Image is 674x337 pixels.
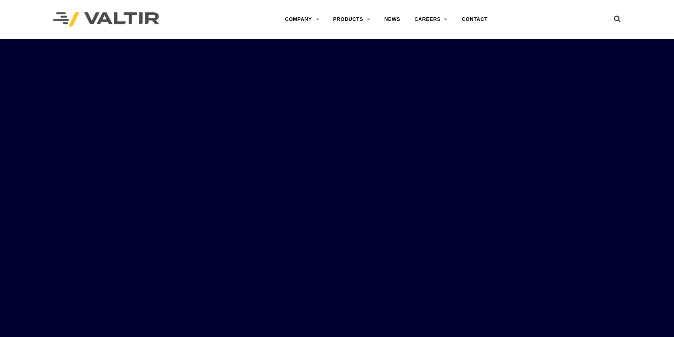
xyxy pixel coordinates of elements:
[407,12,455,27] a: CAREERS
[53,12,159,27] img: Valtir
[278,12,326,27] a: COMPANY
[455,12,495,27] a: CONTACT
[377,12,407,27] a: NEWS
[326,12,377,27] a: PRODUCTS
